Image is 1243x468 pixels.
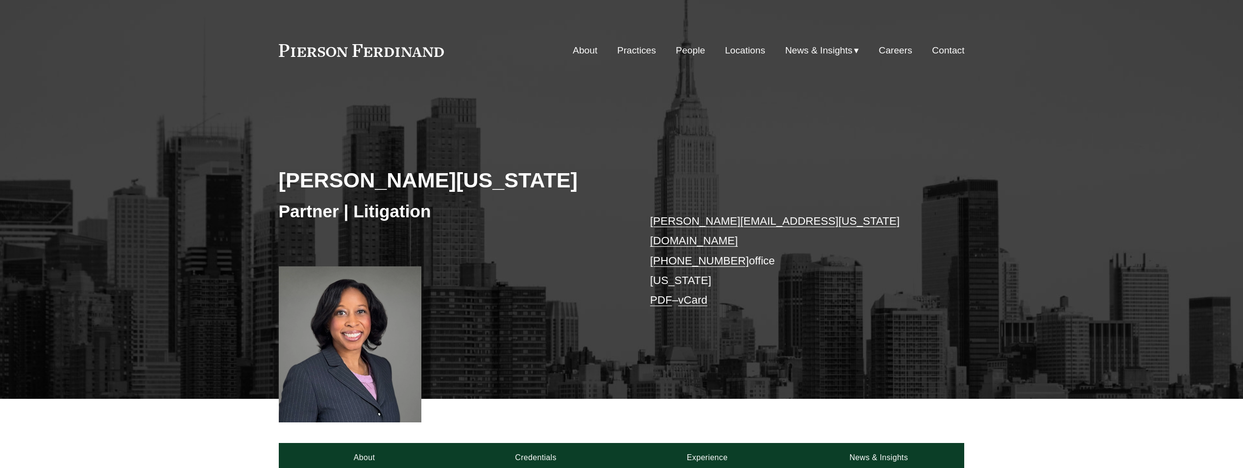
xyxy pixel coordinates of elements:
[785,42,853,59] span: News & Insights
[650,215,900,247] a: [PERSON_NAME][EMAIL_ADDRESS][US_STATE][DOMAIN_NAME]
[650,211,936,311] p: office [US_STATE] –
[650,294,672,306] a: PDF
[678,294,707,306] a: vCard
[932,41,964,60] a: Contact
[279,201,622,222] h3: Partner | Litigation
[279,167,622,193] h2: [PERSON_NAME][US_STATE]
[617,41,656,60] a: Practices
[650,255,749,267] a: [PHONE_NUMBER]
[879,41,912,60] a: Careers
[785,41,859,60] a: folder dropdown
[676,41,705,60] a: People
[725,41,765,60] a: Locations
[573,41,597,60] a: About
